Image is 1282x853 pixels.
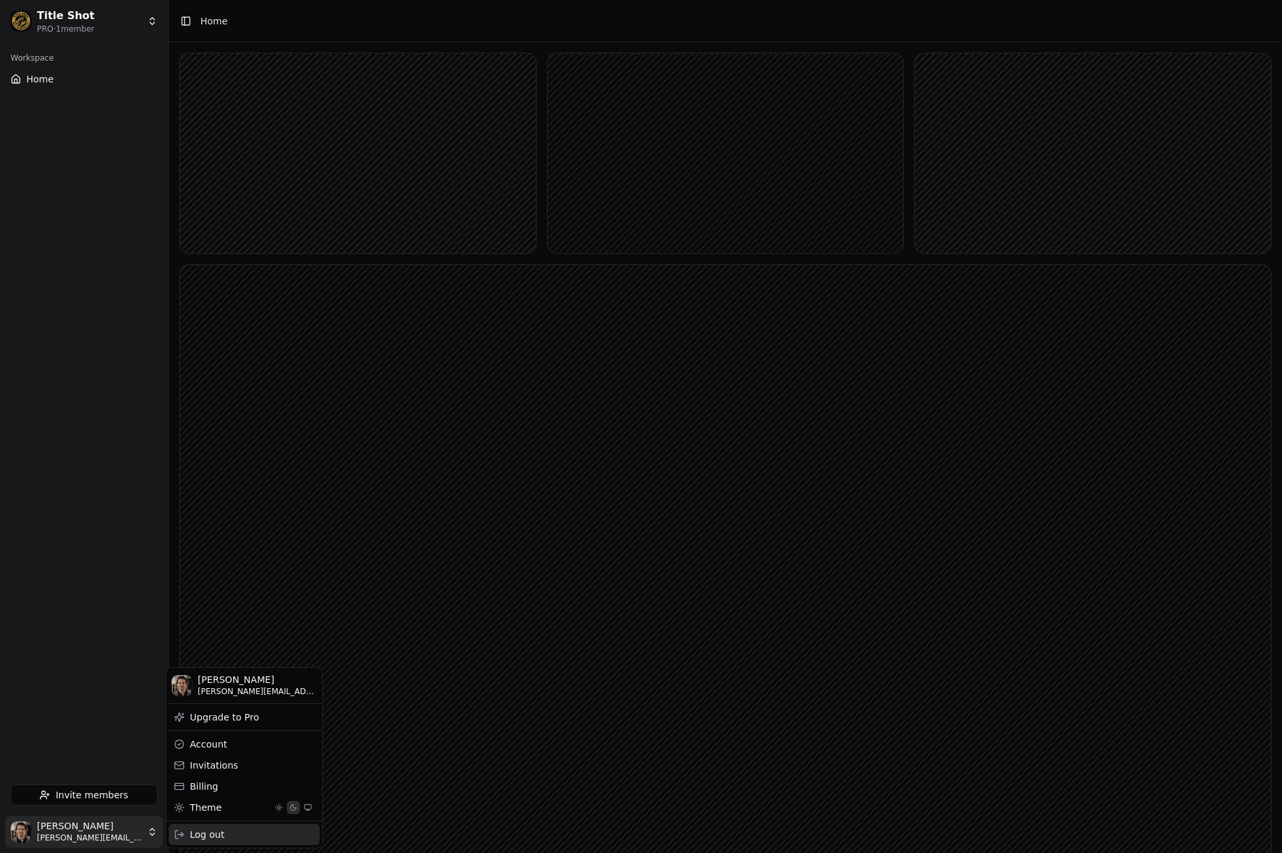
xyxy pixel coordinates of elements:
span: [PERSON_NAME][EMAIL_ADDRESS][DOMAIN_NAME] [198,686,317,697]
div: Billing [169,776,320,797]
span: [PERSON_NAME] [198,674,317,686]
button: Utiliser les préférences système [301,801,314,814]
button: Activer le mode clair [272,801,285,814]
span: Theme [190,801,267,814]
div: Upgrade to Pro [169,707,320,728]
div: Invitations [169,755,320,776]
button: Activer le mode sombre [287,801,300,814]
div: Account [169,734,320,755]
img: Jonathan Beurel [171,675,192,696]
div: Log out [169,824,320,845]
